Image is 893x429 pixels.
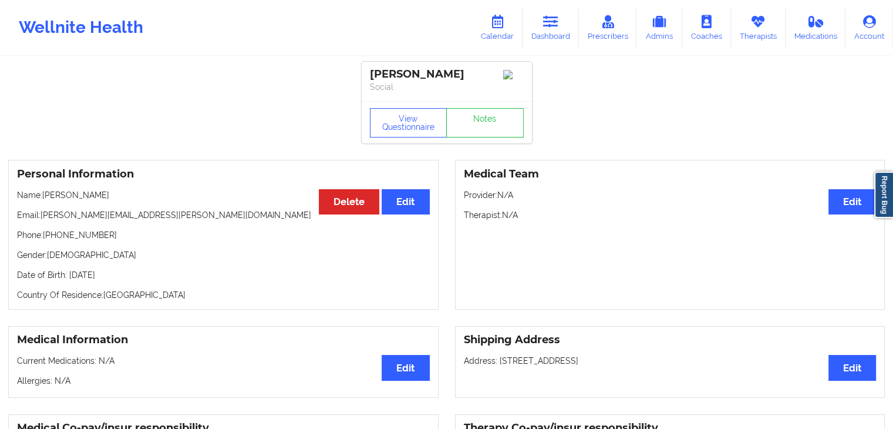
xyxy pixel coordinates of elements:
[382,355,429,380] button: Edit
[636,8,682,47] a: Admins
[464,209,877,221] p: Therapist: N/A
[17,229,430,241] p: Phone: [PHONE_NUMBER]
[17,249,430,261] p: Gender: [DEMOGRAPHIC_DATA]
[17,167,430,181] h3: Personal Information
[17,355,430,367] p: Current Medications: N/A
[17,209,430,221] p: Email: [PERSON_NAME][EMAIL_ADDRESS][PERSON_NAME][DOMAIN_NAME]
[17,189,430,201] p: Name: [PERSON_NAME]
[828,355,876,380] button: Edit
[370,68,524,81] div: [PERSON_NAME]
[17,289,430,301] p: Country Of Residence: [GEOGRAPHIC_DATA]
[472,8,523,47] a: Calendar
[382,189,429,214] button: Edit
[446,108,524,138] a: Notes
[503,70,524,79] img: Image%2Fplaceholer-image.png
[828,189,876,214] button: Edit
[464,333,877,347] h3: Shipping Address
[17,333,430,347] h3: Medical Information
[845,8,893,47] a: Account
[370,81,524,93] p: Social
[523,8,579,47] a: Dashboard
[464,189,877,201] p: Provider: N/A
[874,172,893,218] a: Report Bug
[579,8,637,47] a: Prescribers
[17,269,430,281] p: Date of Birth: [DATE]
[370,108,447,138] button: View Questionnaire
[464,167,877,181] h3: Medical Team
[786,8,846,47] a: Medications
[731,8,786,47] a: Therapists
[682,8,731,47] a: Coaches
[464,355,877,367] p: Address: [STREET_ADDRESS]
[319,189,379,214] button: Delete
[17,375,430,387] p: Allergies: N/A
